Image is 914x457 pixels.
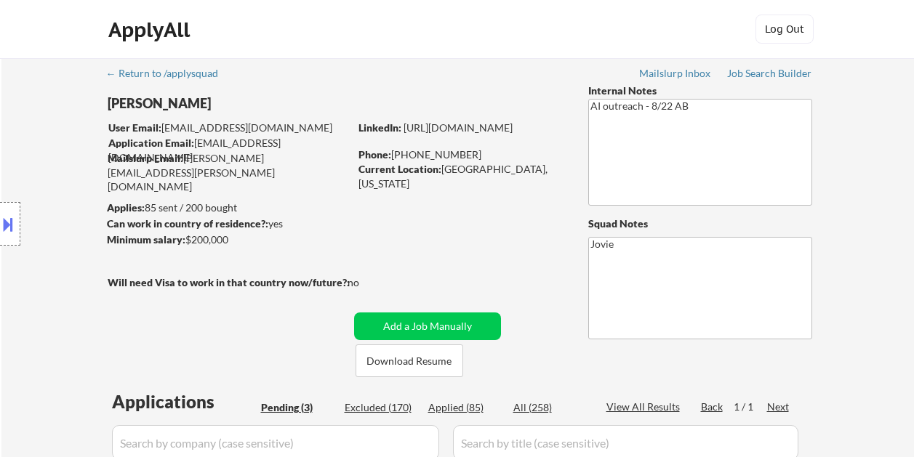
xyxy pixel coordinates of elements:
[588,84,812,98] div: Internal Notes
[606,400,684,414] div: View All Results
[112,393,256,411] div: Applications
[358,148,391,161] strong: Phone:
[404,121,513,134] a: [URL][DOMAIN_NAME]
[639,68,712,82] a: Mailslurp Inbox
[428,400,501,415] div: Applied (85)
[348,275,389,290] div: no
[358,121,401,134] strong: LinkedIn:
[588,217,812,231] div: Squad Notes
[106,68,232,82] a: ← Return to /applysquad
[727,68,812,82] a: Job Search Builder
[755,15,814,44] button: Log Out
[354,312,501,340] button: Add a Job Manually
[261,400,334,415] div: Pending (3)
[358,162,564,190] div: [GEOGRAPHIC_DATA], [US_STATE]
[108,17,194,42] div: ApplyAll
[356,344,463,377] button: Download Resume
[701,400,724,414] div: Back
[639,68,712,78] div: Mailslurp Inbox
[513,400,586,415] div: All (258)
[734,400,767,414] div: 1 / 1
[767,400,790,414] div: Next
[727,68,812,78] div: Job Search Builder
[358,147,564,162] div: [PHONE_NUMBER]
[106,68,232,78] div: ← Return to /applysquad
[358,163,441,175] strong: Current Location:
[345,400,417,415] div: Excluded (170)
